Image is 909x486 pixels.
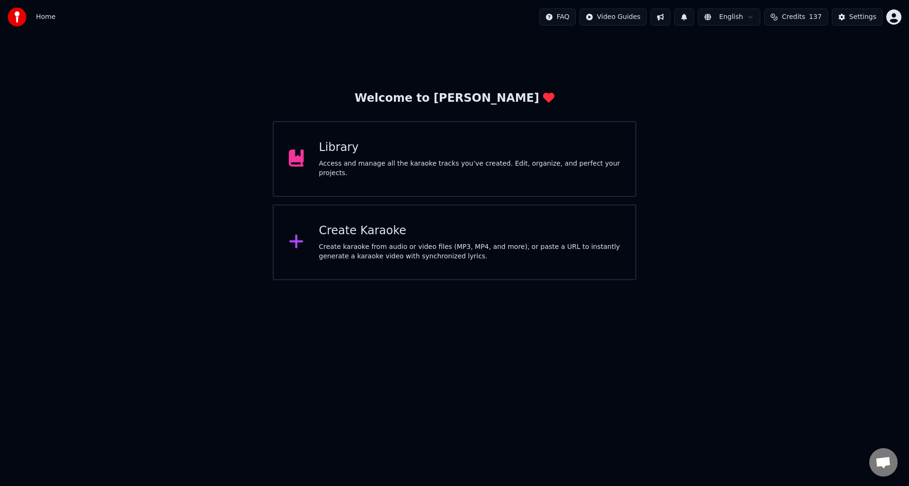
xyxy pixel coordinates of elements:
div: Create karaoke from audio or video files (MP3, MP4, and more), or paste a URL to instantly genera... [319,242,621,261]
div: Access and manage all the karaoke tracks you’ve created. Edit, organize, and perfect your projects. [319,159,621,178]
nav: breadcrumb [36,12,55,22]
div: Settings [849,12,876,22]
button: FAQ [539,9,576,26]
div: Library [319,140,621,155]
span: Credits [782,12,805,22]
a: Open chat [869,448,898,477]
button: Video Guides [579,9,647,26]
img: youka [8,8,27,27]
button: Settings [832,9,882,26]
span: 137 [809,12,822,22]
span: Home [36,12,55,22]
button: Credits137 [764,9,828,26]
div: Create Karaoke [319,223,621,239]
div: Welcome to [PERSON_NAME] [355,91,554,106]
